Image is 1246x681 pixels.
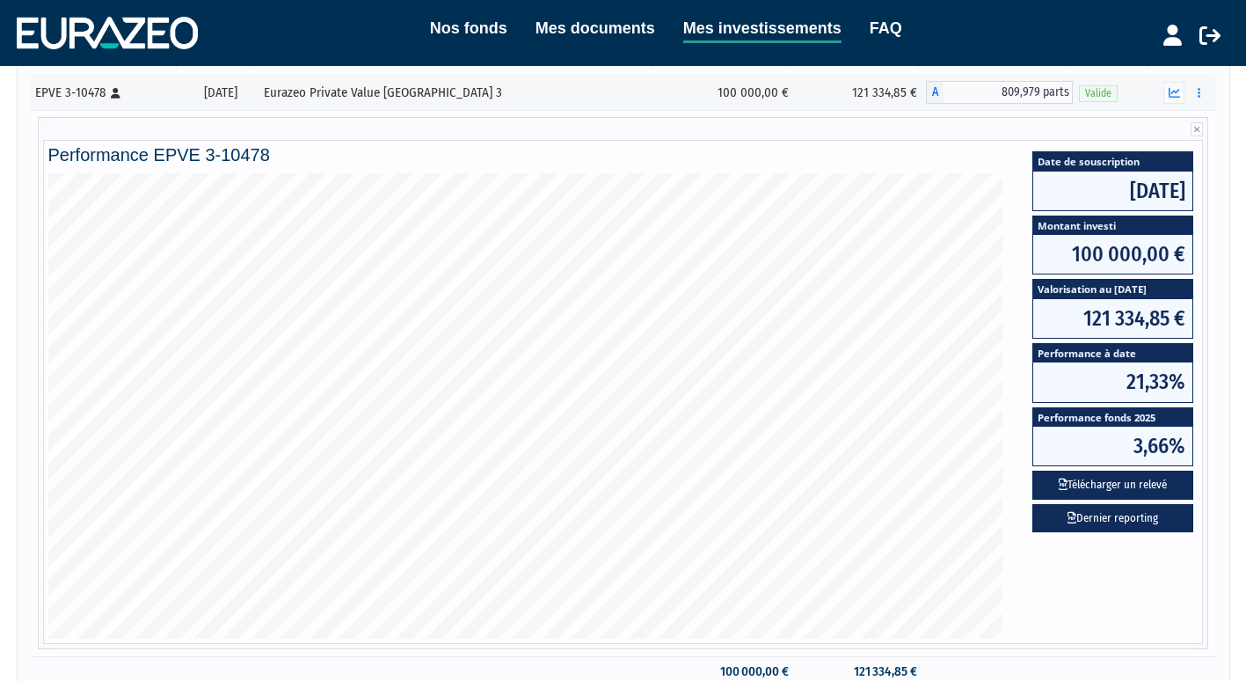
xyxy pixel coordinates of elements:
[430,16,507,40] a: Nos fonds
[1032,471,1193,500] button: Télécharger un relevé
[1033,235,1192,274] span: 100 000,00 €
[1033,172,1192,210] span: [DATE]
[264,84,653,102] div: Eurazeo Private Value [GEOGRAPHIC_DATA] 3
[536,16,655,40] a: Mes documents
[35,84,179,102] div: EPVE 3-10478
[1033,280,1192,298] span: Valorisation au [DATE]
[1033,362,1192,401] span: 21,33%
[870,16,902,40] a: FAQ
[1033,152,1192,171] span: Date de souscription
[926,81,1073,104] div: A - Eurazeo Private Value Europe 3
[944,81,1073,104] span: 809,979 parts
[926,81,944,104] span: A
[1033,408,1192,427] span: Performance fonds 2025
[683,16,842,43] a: Mes investissements
[17,17,198,48] img: 1732889491-logotype_eurazeo_blanc_rvb.png
[659,75,798,110] td: 100 000,00 €
[48,145,1199,165] h4: Performance EPVE 3-10478
[1079,85,1118,102] span: Valide
[1033,216,1192,235] span: Montant investi
[1032,504,1193,533] a: Dernier reporting
[1033,427,1192,465] span: 3,66%
[1033,344,1192,362] span: Performance à date
[798,75,926,110] td: 121 334,85 €
[111,88,120,99] i: [Français] Personne physique
[190,84,251,102] div: [DATE]
[1033,299,1192,338] span: 121 334,85 €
